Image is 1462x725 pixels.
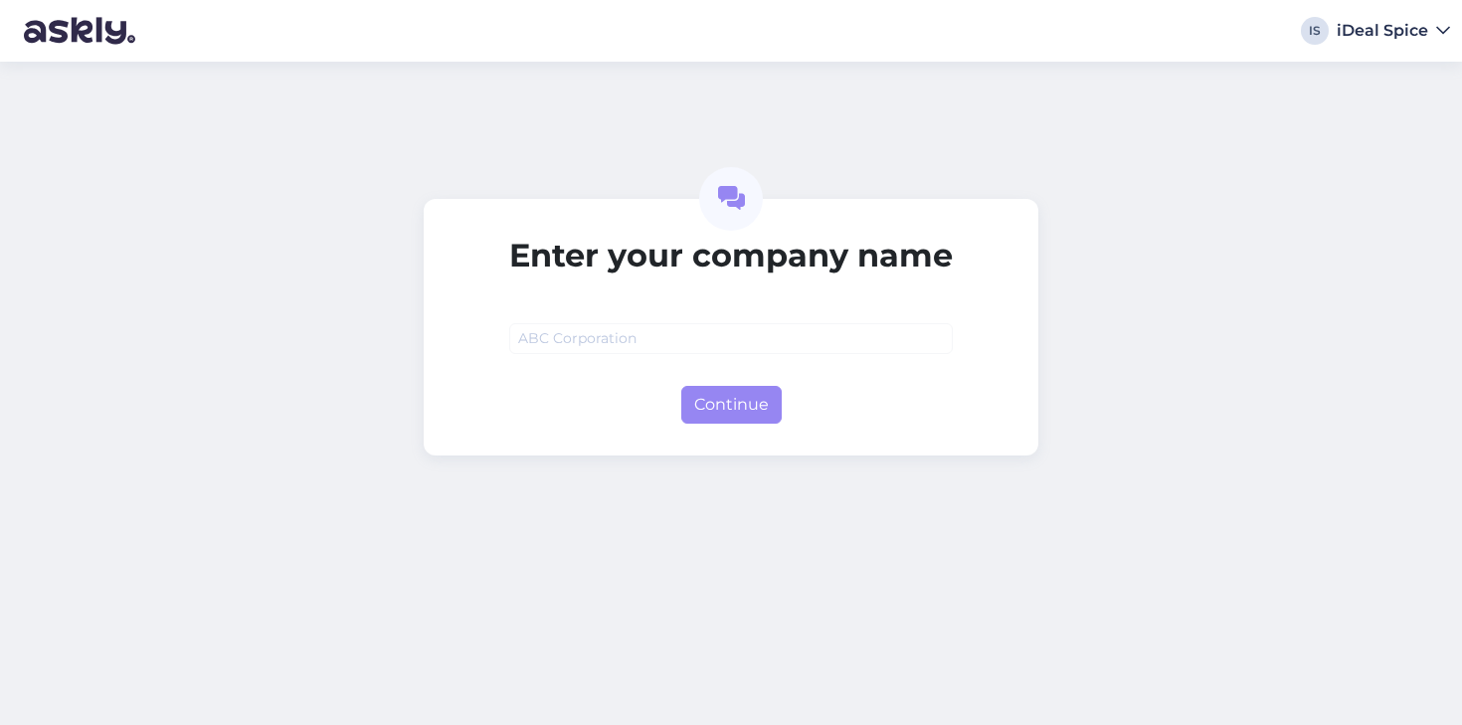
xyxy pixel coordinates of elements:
[1337,23,1428,39] div: iDeal Spice
[681,386,782,424] button: Continue
[509,237,953,274] h2: Enter your company name
[1337,23,1450,39] a: iDeal Spice
[1301,17,1329,45] div: IS
[509,323,953,354] input: ABC Corporation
